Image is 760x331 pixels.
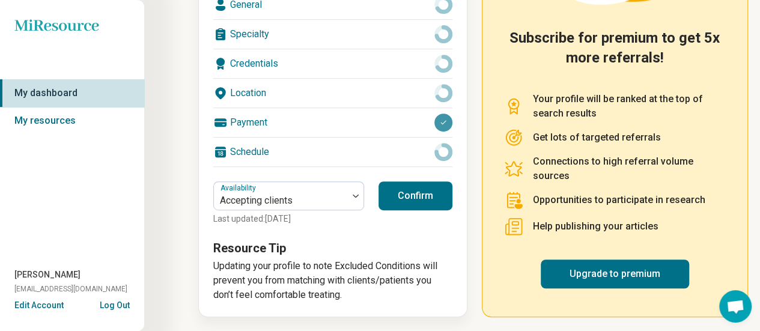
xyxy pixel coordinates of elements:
[719,290,752,323] div: Open chat
[533,92,726,121] p: Your profile will be ranked at the top of search results
[14,269,81,281] span: [PERSON_NAME]
[541,260,689,288] a: Upgrade to premium
[533,193,705,207] p: Opportunities to participate in research
[213,49,452,78] div: Credentials
[213,108,452,137] div: Payment
[213,213,364,225] p: Last updated: [DATE]
[213,259,452,302] p: Updating your profile to note Excluded Conditions will prevent you from matching with clients/pat...
[14,284,127,294] span: [EMAIL_ADDRESS][DOMAIN_NAME]
[213,240,452,257] h3: Resource Tip
[533,154,726,183] p: Connections to high referral volume sources
[533,130,661,145] p: Get lots of targeted referrals
[533,219,658,234] p: Help publishing your articles
[220,183,258,192] label: Availability
[213,79,452,108] div: Location
[213,138,452,166] div: Schedule
[213,20,452,49] div: Specialty
[504,28,726,77] h2: Subscribe for premium to get 5x more referrals!
[100,299,130,309] button: Log Out
[378,181,452,210] button: Confirm
[14,299,64,312] button: Edit Account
